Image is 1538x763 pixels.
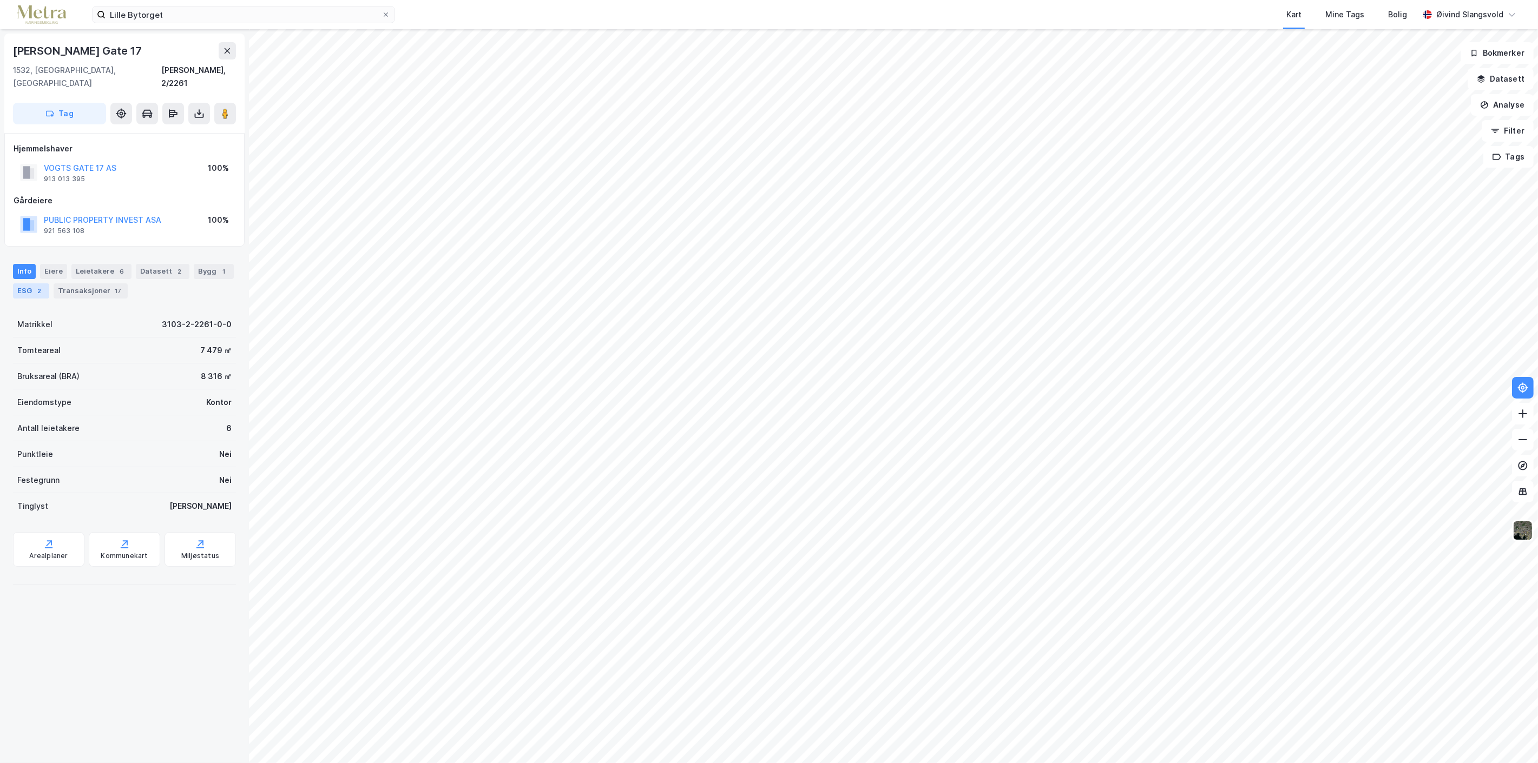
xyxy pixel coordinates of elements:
img: 9k= [1513,520,1533,541]
div: 100% [208,214,229,227]
div: Festegrunn [17,474,60,487]
div: Antall leietakere [17,422,80,435]
div: 17 [113,286,123,296]
div: 1 [219,266,229,277]
div: Kart [1286,8,1302,21]
iframe: Chat Widget [1484,711,1538,763]
div: Leietakere [71,264,132,279]
div: Bygg [194,264,234,279]
div: Punktleie [17,448,53,461]
div: 3103-2-2261-0-0 [162,318,232,331]
div: 100% [208,162,229,175]
div: 6 [116,266,127,277]
div: Info [13,264,36,279]
div: Gårdeiere [14,194,235,207]
div: 6 [226,422,232,435]
div: Kontrollprogram for chat [1484,711,1538,763]
div: Hjemmelshaver [14,142,235,155]
div: [PERSON_NAME] Gate 17 [13,42,144,59]
div: [PERSON_NAME], 2/2261 [161,64,236,90]
input: Søk på adresse, matrikkel, gårdeiere, leietakere eller personer [106,6,382,23]
div: 2 [174,266,185,277]
div: Bruksareal (BRA) [17,370,80,383]
div: Datasett [136,264,189,279]
div: Mine Tags [1325,8,1364,21]
div: [PERSON_NAME] [169,500,232,513]
div: Eiere [40,264,67,279]
div: Transaksjoner [54,283,128,298]
div: Kommunekart [101,552,148,560]
div: Arealplaner [29,552,68,560]
button: Datasett [1468,68,1534,90]
div: Miljøstatus [181,552,219,560]
div: Tomteareal [17,344,61,357]
div: ESG [13,283,49,298]
div: 8 316 ㎡ [201,370,232,383]
div: Matrikkel [17,318,52,331]
div: 913 013 395 [44,175,85,183]
div: 2 [34,286,45,296]
div: 7 479 ㎡ [200,344,232,357]
div: Øivind Slangsvold [1436,8,1503,21]
div: Eiendomstype [17,396,71,409]
div: Tinglyst [17,500,48,513]
button: Tag [13,103,106,124]
div: Kontor [206,396,232,409]
img: metra-logo.256734c3b2bbffee19d4.png [17,5,66,24]
button: Bokmerker [1461,42,1534,64]
div: Nei [219,474,232,487]
div: Bolig [1388,8,1407,21]
button: Tags [1483,146,1534,168]
button: Analyse [1471,94,1534,116]
div: 1532, [GEOGRAPHIC_DATA], [GEOGRAPHIC_DATA] [13,64,161,90]
div: Nei [219,448,232,461]
div: 921 563 108 [44,227,84,235]
button: Filter [1482,120,1534,142]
